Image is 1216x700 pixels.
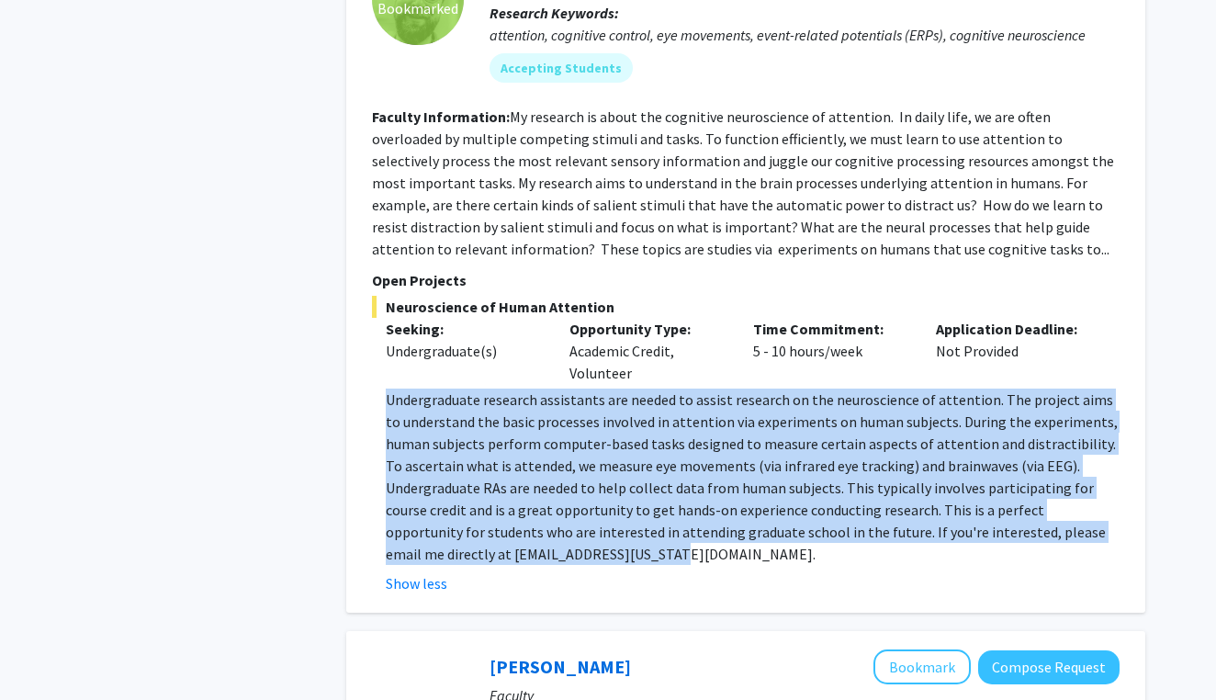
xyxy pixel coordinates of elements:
[936,318,1092,340] p: Application Deadline:
[873,649,971,684] button: Add Carolyn Orbann to Bookmarks
[753,318,909,340] p: Time Commitment:
[386,572,447,594] button: Show less
[372,269,1120,291] p: Open Projects
[490,53,633,83] mat-chip: Accepting Students
[922,318,1106,384] div: Not Provided
[386,318,542,340] p: Seeking:
[739,318,923,384] div: 5 - 10 hours/week
[569,318,726,340] p: Opportunity Type:
[490,4,619,22] b: Research Keywords:
[386,389,1120,565] p: Undergraduate research assistants are needed to assist research on the neuroscience of attention....
[490,24,1120,46] div: attention, cognitive control, eye movements, event-related potentials (ERPs), cognitive neuroscience
[372,107,1114,258] fg-read-more: My research is about the cognitive neuroscience of attention. In daily life, we are often overloa...
[556,318,739,384] div: Academic Credit, Volunteer
[978,650,1120,684] button: Compose Request to Carolyn Orbann
[372,296,1120,318] span: Neuroscience of Human Attention
[372,107,510,126] b: Faculty Information:
[386,340,542,362] div: Undergraduate(s)
[14,617,78,686] iframe: Chat
[490,655,631,678] a: [PERSON_NAME]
